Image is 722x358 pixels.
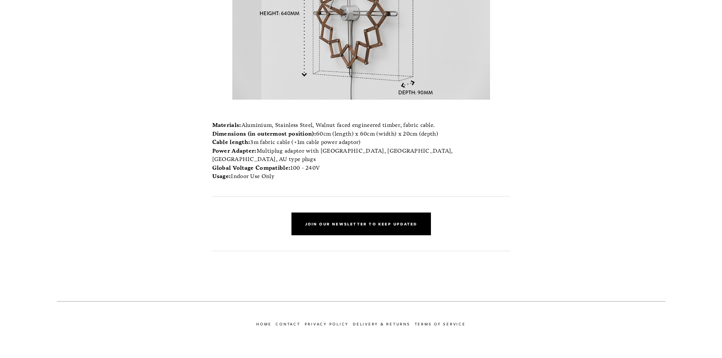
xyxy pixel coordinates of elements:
strong: Usage: [212,173,231,180]
strong: Power Adapter: [212,147,257,154]
a: Delivery & returns [353,320,415,328]
strong: Global Voltage Compatible: [212,164,291,171]
a: Terms of Service [415,320,470,328]
a: Join our newsletter to keep updated [291,213,431,235]
strong: Materials: [212,122,241,128]
a: Home [256,320,276,328]
strong: Cable length: [212,139,251,145]
strong: Dimensions (in outermost position): [212,130,316,137]
a: Privacy Policy [305,320,353,328]
a: Contact [276,320,304,328]
p: Aluminium, Stainless Steel, Walnut faced engineered timber, fabric cable. 60cm (length) x 60cm (w... [212,113,510,181]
